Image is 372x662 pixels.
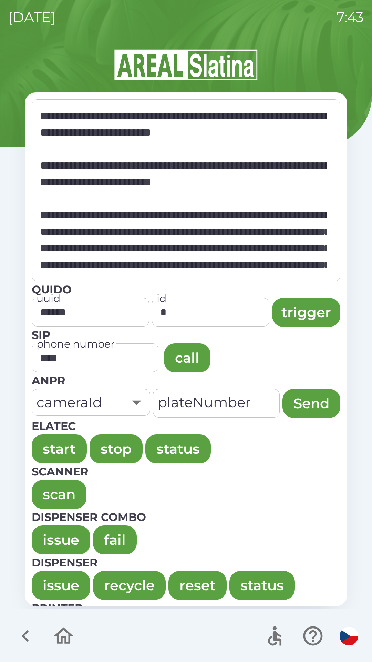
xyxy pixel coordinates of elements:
[168,571,227,600] button: reset
[32,525,90,554] button: issue
[340,627,358,645] img: cs flag
[32,372,340,389] p: Anpr
[32,434,87,463] button: start
[37,291,60,306] label: uuid
[32,571,90,600] button: issue
[32,463,340,480] p: Scanner
[32,327,340,343] p: SIP
[90,434,143,463] button: stop
[25,48,347,81] img: Logo
[282,389,340,418] button: Send
[229,571,295,600] button: status
[32,554,340,571] p: Dispenser
[37,337,115,351] label: phone number
[93,525,137,554] button: fail
[32,418,340,434] p: Elatec
[272,298,340,327] button: trigger
[157,291,167,306] label: id
[145,434,211,463] button: status
[32,281,340,298] p: Quido
[337,7,364,28] p: 7:43
[8,7,55,28] p: [DATE]
[32,480,86,509] button: scan
[32,509,340,525] p: Dispenser combo
[93,571,166,600] button: recycle
[32,600,340,616] p: Printer
[164,343,210,372] button: call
